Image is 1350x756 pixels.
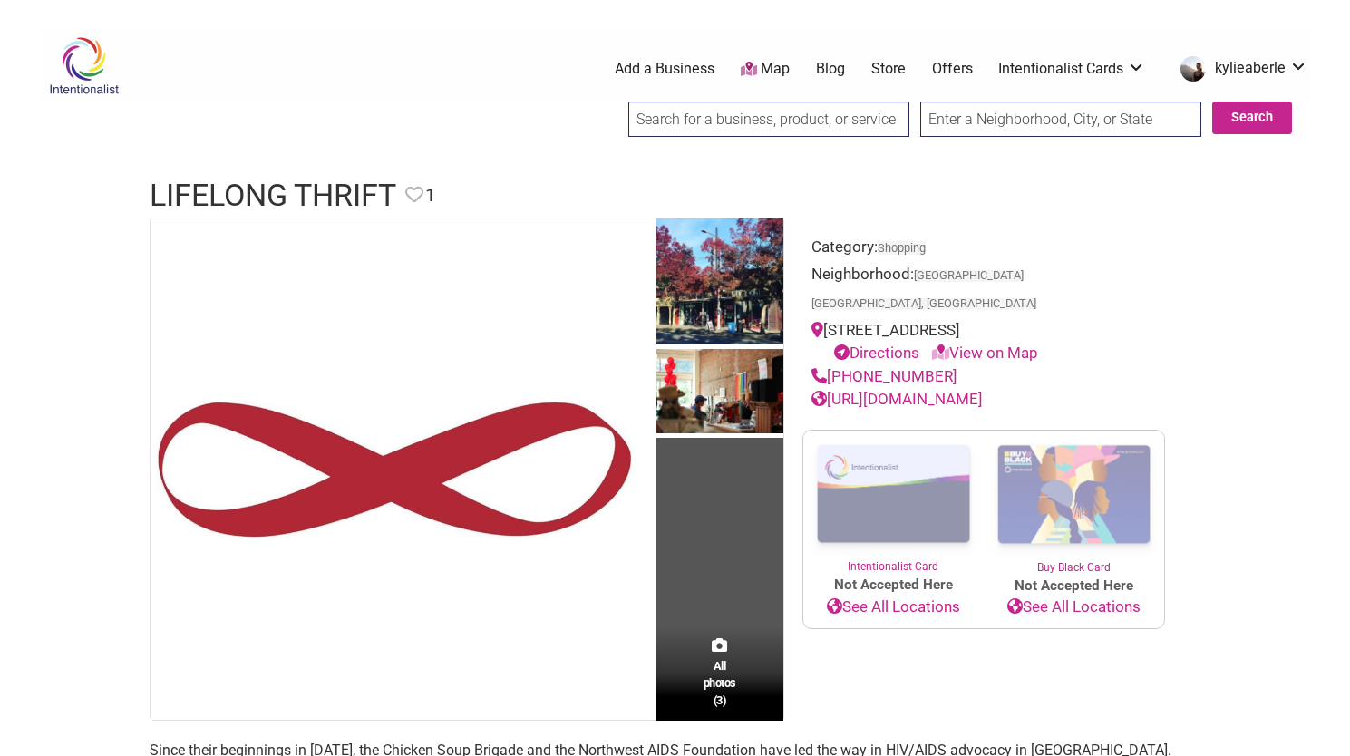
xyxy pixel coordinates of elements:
a: Directions [834,344,919,362]
span: All photos (3) [704,657,736,709]
span: Not Accepted Here [984,576,1164,596]
img: Intentionalist Card [803,431,984,558]
a: Store [871,59,906,79]
span: [GEOGRAPHIC_DATA] [914,270,1024,282]
a: View on Map [932,344,1038,362]
a: Map [741,59,790,80]
span: Not Accepted Here [803,575,984,596]
h1: Lifelong Thrift [150,174,396,218]
input: Search for a business, product, or service [628,102,909,137]
a: [PHONE_NUMBER] [811,367,957,385]
a: Buy Black Card [984,431,1164,576]
i: Favorite [405,186,423,204]
div: Neighborhood: [811,263,1156,319]
a: Add a Business [615,59,714,79]
div: [STREET_ADDRESS] [811,319,1156,365]
a: Shopping [878,241,926,255]
div: Category: [811,236,1156,264]
a: Intentionalist Cards [998,59,1145,79]
a: Intentionalist Card [803,431,984,575]
img: Intentionalist [41,36,127,95]
input: Enter a Neighborhood, City, or State [920,102,1201,137]
span: 1 [425,181,435,209]
span: [GEOGRAPHIC_DATA], [GEOGRAPHIC_DATA] [811,298,1036,310]
a: See All Locations [984,596,1164,619]
button: Search [1212,102,1292,134]
a: See All Locations [803,596,984,619]
a: kylieaberle [1171,53,1307,85]
img: Buy Black Card [984,431,1164,559]
a: [URL][DOMAIN_NAME] [811,390,983,408]
a: Offers [932,59,973,79]
a: Blog [816,59,845,79]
